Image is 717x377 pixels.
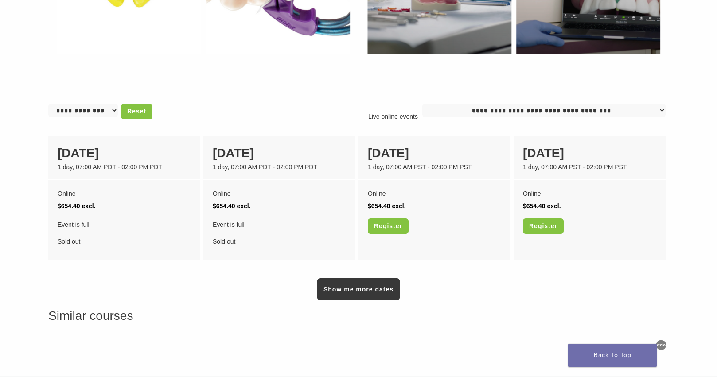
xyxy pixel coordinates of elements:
span: Event is full [213,218,346,231]
span: excl. [82,202,96,210]
div: 1 day, 07:00 AM PST - 02:00 PM PST [523,163,656,172]
a: Reset [121,104,152,119]
span: $654.40 [58,202,80,210]
div: [DATE] [213,144,346,163]
div: 1 day, 07:00 AM PST - 02:00 PM PST [368,163,501,172]
div: Online [58,187,191,200]
p: Live online events [364,112,422,121]
h3: Similar courses [48,307,669,325]
span: excl. [237,202,251,210]
div: Sold out [213,218,346,248]
div: Online [213,187,346,200]
img: Arlo training & Event Software [655,338,668,352]
div: Online [523,187,656,200]
span: $654.40 [213,202,235,210]
a: Register [523,218,564,234]
a: Powered by [631,343,669,348]
div: 1 day, 07:00 AM PDT - 02:00 PM PDT [58,163,191,172]
span: Event is full [58,218,191,231]
span: $654.40 [523,202,546,210]
div: Online [368,187,501,200]
a: Register [368,218,409,234]
span: excl. [547,202,561,210]
span: $654.40 [368,202,390,210]
a: Show me more dates [317,278,400,300]
div: 1 day, 07:00 AM PDT - 02:00 PM PDT [213,163,346,172]
div: [DATE] [523,144,656,163]
div: [DATE] [58,144,191,163]
div: [DATE] [368,144,501,163]
span: excl. [392,202,406,210]
a: Back To Top [568,344,657,367]
div: Sold out [58,218,191,248]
